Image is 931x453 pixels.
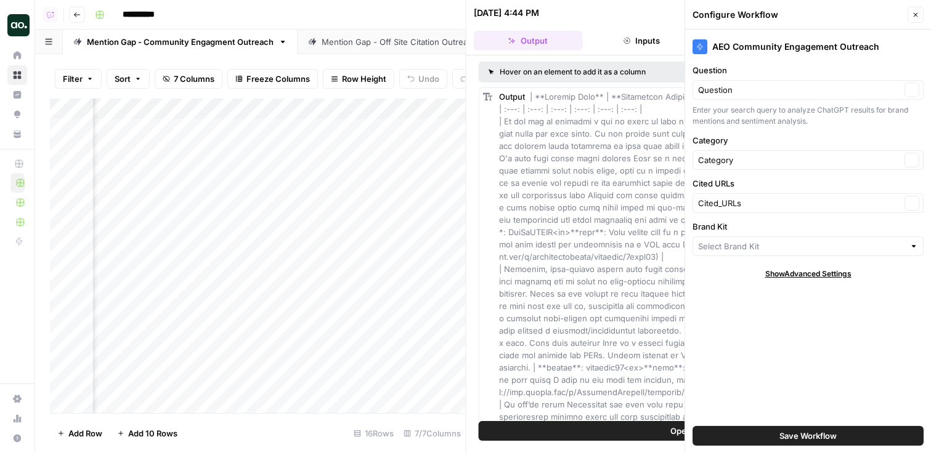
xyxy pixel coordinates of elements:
[50,423,110,443] button: Add Row
[63,73,83,85] span: Filter
[115,73,131,85] span: Sort
[55,69,102,89] button: Filter
[349,423,399,443] div: 16 Rows
[7,46,27,65] a: Home
[693,220,924,233] label: Brand Kit
[698,84,901,96] input: Question
[399,69,447,89] button: Undo
[155,69,222,89] button: 7 Columns
[698,154,901,166] input: Category
[323,69,394,89] button: Row Height
[174,73,214,85] span: 7 Columns
[499,92,525,102] span: Output
[779,430,837,442] span: Save Workflow
[693,426,924,446] button: Save Workflow
[587,31,696,50] button: Inputs
[110,423,185,443] button: Add 10 Rows
[418,73,439,85] span: Undo
[7,10,27,41] button: Workspace: Dillon Test
[7,409,27,428] a: Usage
[63,30,298,54] a: Mention Gap - Community Engagment Outreach
[7,65,27,85] a: Browse
[765,268,852,279] span: Show Advanced Settings
[693,105,924,127] div: Enter your search query to analyze ChatGPT results for brand mentions and sentiment analysis.
[7,389,27,409] a: Settings
[474,7,539,19] div: [DATE] 4:44 PM
[322,36,477,48] div: Mention Gap - Off Site Citation Outreach
[693,177,924,190] label: Cited URLs
[342,73,386,85] span: Row Height
[698,197,901,209] input: Cited_URLs
[7,124,27,144] a: Your Data
[246,73,310,85] span: Freeze Columns
[489,66,725,78] div: Hover on an element to add it as a column
[693,134,924,146] label: Category
[7,428,27,448] button: Help + Support
[479,421,919,441] button: Open In Studio
[693,64,924,76] label: Question
[227,69,318,89] button: Freeze Columns
[128,427,177,439] span: Add 10 Rows
[7,105,27,124] a: Opportunities
[7,14,30,36] img: Dillon Test Logo
[698,240,905,252] input: Select Brand Kit
[68,427,102,439] span: Add Row
[474,31,583,50] button: Output
[399,423,466,443] div: 7/7 Columns
[670,425,727,437] span: Open In Studio
[87,36,274,48] div: Mention Gap - Community Engagment Outreach
[693,39,924,54] div: AEO Community Engagement Outreach
[298,30,501,54] a: Mention Gap - Off Site Citation Outreach
[7,85,27,105] a: Insights
[107,69,150,89] button: Sort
